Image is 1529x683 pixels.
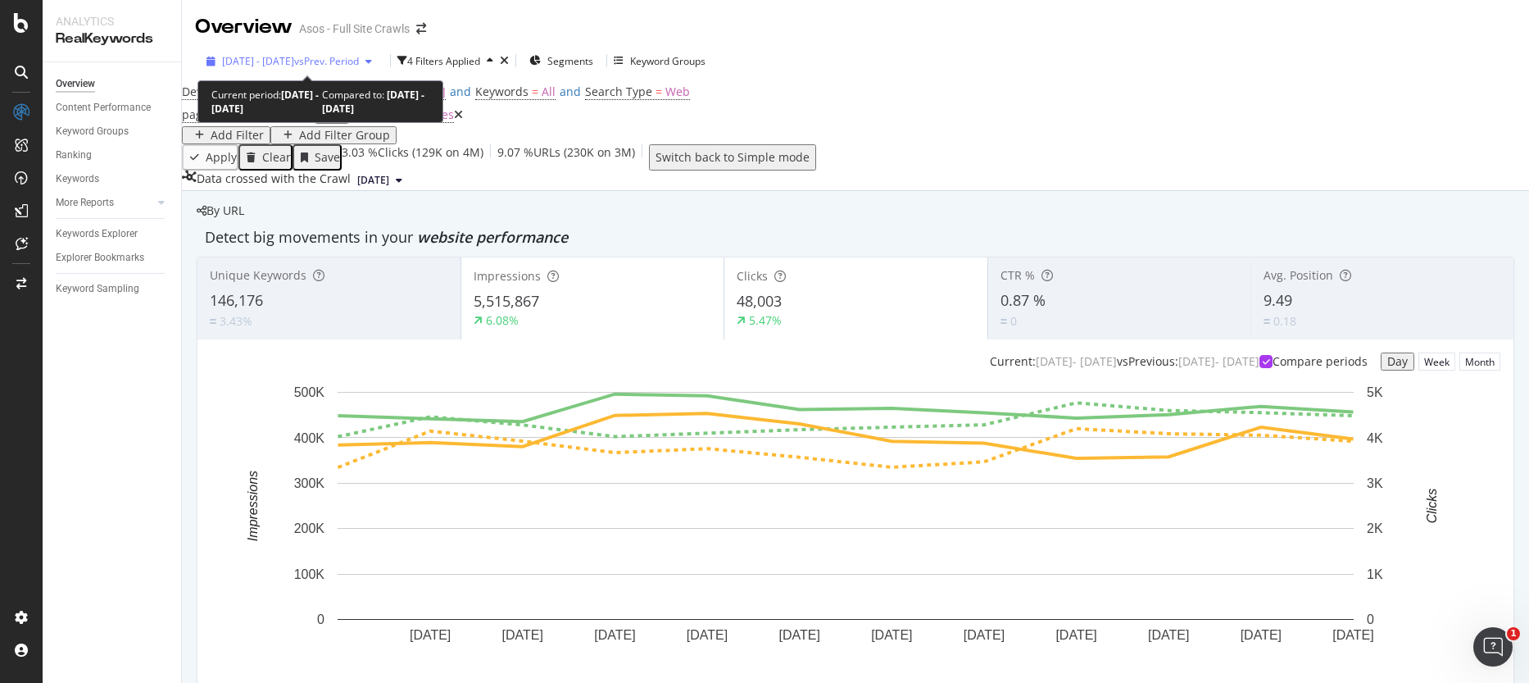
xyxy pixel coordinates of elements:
span: 0.87 % [1000,290,1046,310]
span: and [560,84,581,99]
text: 0 [1367,612,1374,626]
span: 9.49 [1264,290,1292,310]
div: Apply [206,151,237,164]
div: Overview [195,13,293,41]
div: Add Filter [211,129,264,142]
span: CTR % [1000,267,1035,283]
div: Keyword Groups [56,123,129,140]
text: [DATE] [1241,628,1282,642]
button: Add Filter Group [270,126,397,144]
button: Keyword Groups [614,48,706,74]
text: 5K [1367,385,1383,399]
button: Add Filter [182,126,270,144]
button: Switch back to Simple mode [649,144,816,171]
div: Save [315,151,340,164]
text: [DATE] [502,628,543,642]
img: Equal [210,319,216,324]
a: More Reports [56,194,153,212]
span: Device [182,84,218,99]
span: vs Prev. Period [294,54,359,68]
div: Keyword Sampling [56,280,139,298]
text: 400K [294,431,325,445]
text: 3K [1367,476,1383,490]
a: Overview [56,75,170,93]
a: Keyword Sampling [56,280,170,298]
div: Switch back to Simple mode [656,151,810,164]
div: [DATE] - [DATE] [1036,353,1117,370]
div: Overview [56,75,95,93]
div: Data crossed with the Crawl [197,171,351,190]
span: 1 [1507,627,1520,640]
div: Clear [262,151,291,164]
text: [DATE] [687,628,728,642]
button: [DATE] - [DATE]vsPrev. Period [195,53,383,69]
span: Avg. Position [1264,267,1333,283]
span: 146,176 [210,290,263,310]
text: [DATE] [1055,628,1096,642]
span: [DATE] - [DATE] [222,54,294,68]
img: Equal [1264,319,1270,324]
text: 200K [294,521,325,535]
span: Impressions [474,268,541,284]
span: 5,515,867 [474,291,539,311]
div: Day [1387,355,1408,368]
div: More Reports [56,194,114,212]
button: Segments [523,48,600,74]
span: Segments [547,54,593,68]
a: Content Performance [56,99,170,116]
text: [DATE] [778,628,819,642]
div: Current: [990,353,1036,370]
a: Explorer Bookmarks [56,249,170,266]
div: RealKeywords [56,30,168,48]
button: Week [1418,353,1455,371]
div: 0.18 [1273,313,1296,330]
text: [DATE] [1148,628,1189,642]
button: Day [1381,353,1414,371]
span: Unique Keywords [210,267,306,283]
button: 4 Filters Applied [397,48,500,74]
span: = [656,84,662,99]
text: 500K [294,385,325,399]
a: Keywords Explorer [56,225,170,243]
button: [DATE] [351,171,409,190]
text: Clicks [1425,489,1439,524]
span: website performance [417,227,568,247]
div: Keywords [56,171,99,188]
a: Keyword Groups [56,123,170,140]
text: 1K [1367,567,1383,581]
div: [DATE] - [DATE] [1178,353,1259,370]
text: [DATE] [964,628,1005,642]
div: Compared to: [322,88,429,116]
span: = [532,84,538,99]
text: [DATE] [410,628,451,642]
text: 300K [294,476,325,490]
div: arrow-right-arrow-left [416,23,426,34]
button: Clear [238,144,293,171]
img: Equal [1000,319,1007,324]
text: 0 [317,612,324,626]
div: Week [1424,355,1450,369]
span: 48,003 [737,291,782,311]
div: Month [1465,355,1495,369]
span: Web [665,84,690,99]
div: Asos - Full Site Crawls [299,20,410,37]
text: [DATE] [871,628,912,642]
div: legacy label [197,203,244,219]
span: Keywords [475,84,529,99]
div: Content Performance [56,99,151,116]
span: pagetype [182,107,233,122]
b: [DATE] - [DATE] [322,88,424,116]
div: Detect big movements in your [205,227,1506,248]
div: 5.47% [749,312,782,329]
span: All [542,84,556,99]
text: 100K [294,567,325,581]
div: Explorer Bookmarks [56,249,144,266]
text: 4K [1367,431,1383,445]
div: 6.08% [486,312,519,329]
button: Apply [182,144,238,171]
iframe: Intercom live chat [1473,627,1513,667]
span: Clicks [737,268,768,284]
div: 0 [1010,313,1017,330]
div: Ranking [56,147,92,164]
span: By URL [206,203,244,218]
